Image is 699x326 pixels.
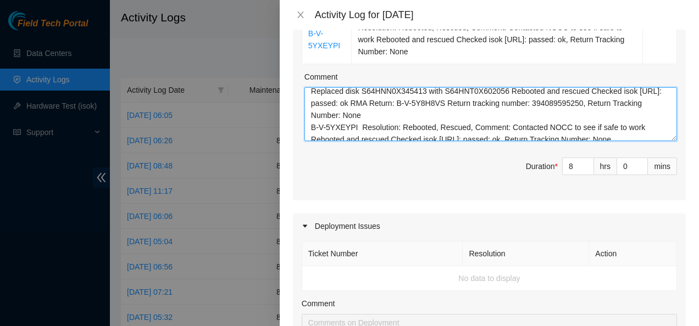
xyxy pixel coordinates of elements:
[304,71,338,83] label: Comment
[526,160,558,172] div: Duration
[304,87,677,141] textarea: Comment
[302,297,335,310] label: Comment
[594,158,617,175] div: hrs
[352,15,643,64] td: Resolution: Rebooted, Rescued, Comment: Contacted NOCC to see if safe to work Rebooted and rescue...
[315,9,686,21] div: Activity Log for [DATE]
[293,10,308,20] button: Close
[648,158,677,175] div: mins
[463,241,589,266] th: Resolution
[302,241,463,266] th: Ticket Number
[302,223,308,229] span: caret-right
[293,213,686,239] div: Deployment Issues
[302,266,677,291] td: No data to display
[589,241,677,266] th: Action
[296,10,305,19] span: close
